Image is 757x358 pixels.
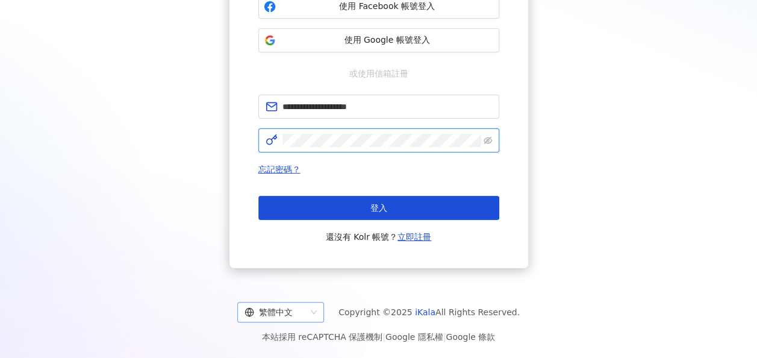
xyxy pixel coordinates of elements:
[281,1,494,13] span: 使用 Facebook 帳號登入
[258,196,499,220] button: 登入
[258,165,301,174] a: 忘記密碼？
[446,332,495,342] a: Google 條款
[415,307,435,317] a: iKala
[262,330,495,344] span: 本站採用 reCAPTCHA 保護機制
[443,332,446,342] span: |
[370,203,387,213] span: 登入
[281,34,494,46] span: 使用 Google 帳號登入
[484,136,492,145] span: eye-invisible
[385,332,443,342] a: Google 隱私權
[341,67,417,80] span: 或使用信箱註冊
[397,232,431,242] a: 立即註冊
[245,303,306,322] div: 繁體中文
[258,28,499,52] button: 使用 Google 帳號登入
[326,230,432,244] span: 還沒有 Kolr 帳號？
[382,332,385,342] span: |
[338,305,520,319] span: Copyright © 2025 All Rights Reserved.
